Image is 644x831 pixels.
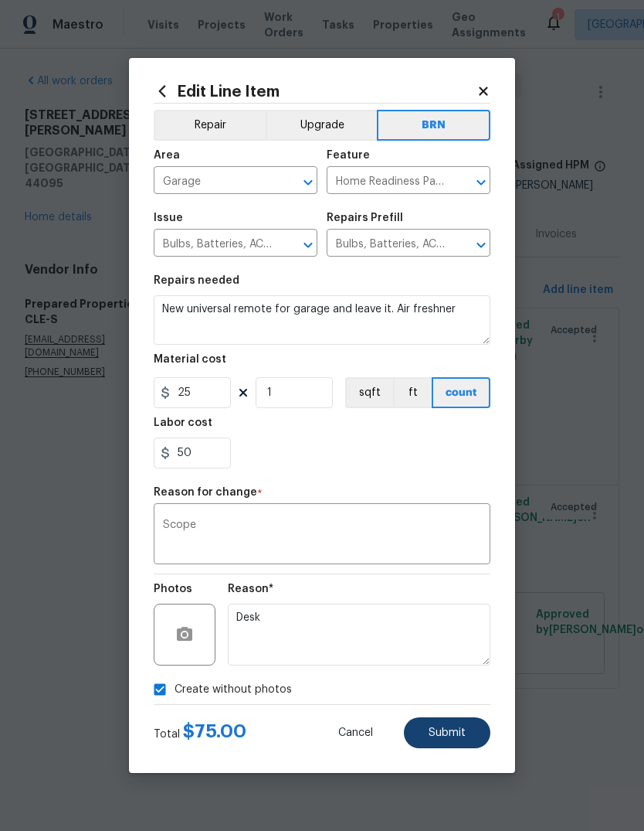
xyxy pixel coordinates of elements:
button: Open [470,172,492,193]
button: Open [470,234,492,256]
button: sqft [345,377,393,408]
h5: Labor cost [154,417,212,428]
span: $ 75.00 [183,722,246,741]
h5: Reason* [228,584,273,594]
h5: Feature [327,150,370,161]
h5: Area [154,150,180,161]
button: Open [297,234,319,256]
h5: Issue [154,213,183,223]
h5: Material cost [154,354,226,365]
h5: Reason for change [154,487,257,498]
button: ft [393,377,432,408]
h5: Photos [154,584,192,594]
textarea: Scope [163,519,481,552]
span: Create without photos [175,682,292,698]
button: BRN [377,110,490,141]
textarea: Desk [228,604,490,666]
button: count [432,377,490,408]
button: Open [297,172,319,193]
span: Cancel [338,727,373,739]
h5: Repairs needed [154,275,239,286]
h2: Edit Line Item [154,83,476,100]
button: Submit [404,717,490,748]
h5: Repairs Prefill [327,213,403,223]
button: Upgrade [266,110,378,141]
div: Total [154,724,246,742]
button: Repair [154,110,266,141]
span: Submit [429,727,466,739]
textarea: New universal remote for garage and leave it. Air freshner [154,295,490,345]
button: Cancel [314,717,398,748]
